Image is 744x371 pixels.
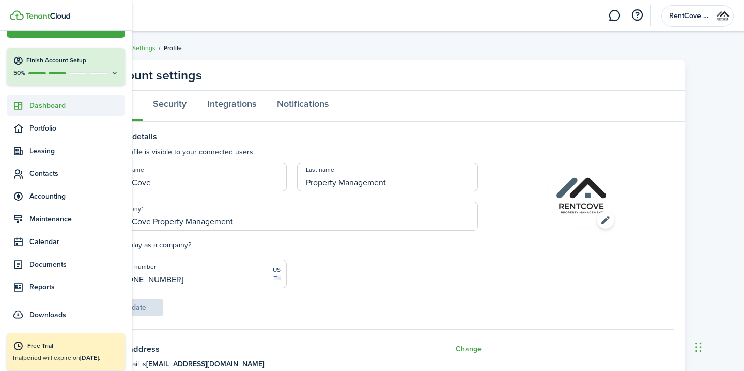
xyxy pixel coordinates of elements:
[29,123,125,134] span: Portfolio
[29,100,125,111] span: Dashboard
[456,343,482,356] button: Change
[27,341,120,351] div: Free Trial
[29,146,125,156] span: Leasing
[628,7,646,24] button: Open resource center
[132,43,156,53] a: Settings
[146,359,265,369] b: [EMAIL_ADDRESS][DOMAIN_NAME]
[7,277,125,297] a: Reports
[548,163,614,229] img: Picture
[80,353,100,362] b: [DATE].
[106,343,160,356] h3: Email address
[29,168,125,179] span: Contacts
[197,91,267,122] a: Integrations
[29,236,125,247] span: Calendar
[23,353,100,362] span: period will expire on
[267,91,339,122] a: Notifications
[10,10,24,20] img: TenantCloud
[25,13,70,19] img: TenantCloud
[106,132,478,141] settings-fieldset-title: Profile details
[12,353,120,362] p: Trial
[106,66,202,85] panel-main-title: Account settings
[106,147,478,157] settings-fieldset-description: Your profile is visible to your connected users.
[29,214,125,224] span: Maintenance
[106,359,482,369] p: Your email is
[7,48,125,85] button: Finish Account Setup50%
[273,265,281,275] span: US
[605,3,624,29] a: Messaging
[7,95,125,116] a: Dashboard
[164,43,182,53] span: Profile
[26,56,119,65] h4: Finish Account Setup
[695,332,702,363] div: Drag
[669,12,710,20] span: RentCove Property Management
[42,24,79,31] span: Create New
[13,69,26,77] p: 50%
[106,241,191,249] label: Display as a company?
[29,310,66,320] span: Downloads
[29,191,125,202] span: Accounting
[29,259,125,270] span: Documents
[143,91,197,122] a: Security
[29,282,125,293] span: Reports
[548,163,614,229] button: Open menu
[715,8,731,24] img: RentCove Property Management
[7,333,125,370] a: Free TrialTrialperiod will expire on[DATE].
[692,321,744,371] iframe: Chat Widget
